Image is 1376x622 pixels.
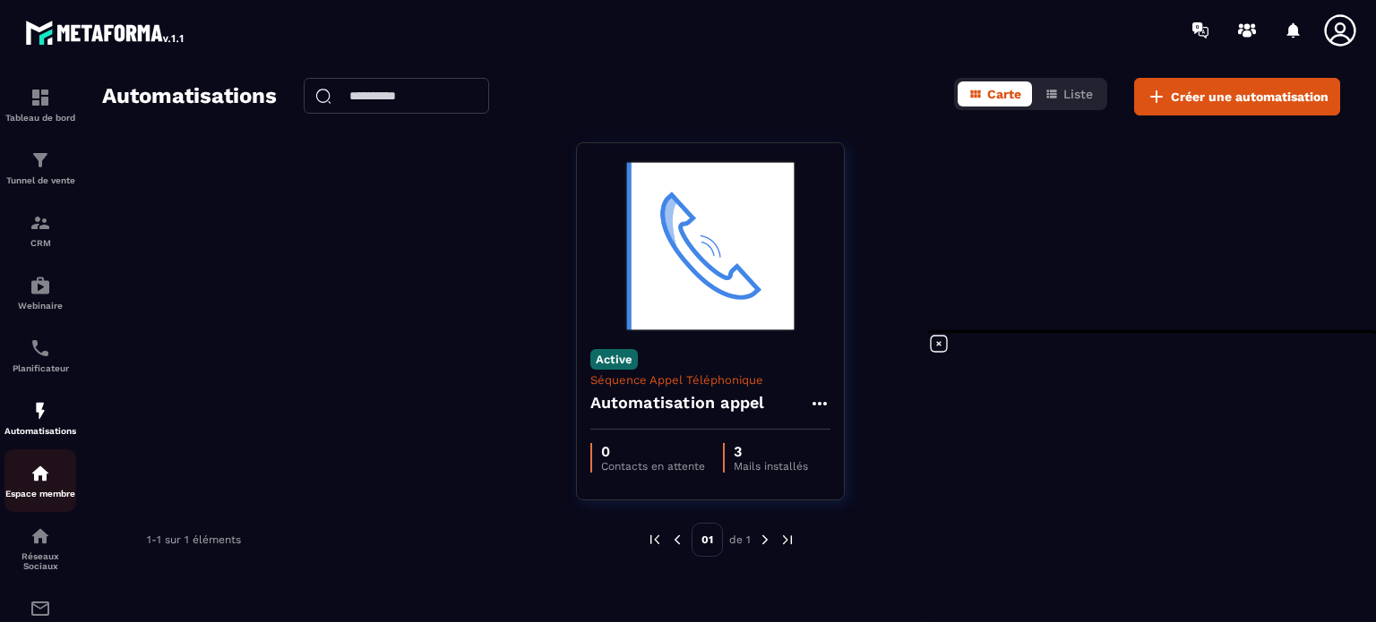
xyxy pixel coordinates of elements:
button: Créer une automatisation [1134,78,1340,115]
img: automations [30,463,51,484]
img: automation-background [590,157,830,336]
p: Contacts en attente [601,460,705,473]
img: email [30,598,51,619]
p: 3 [734,443,808,460]
p: Webinaire [4,301,76,311]
img: prev [647,532,663,548]
img: formation [30,149,51,171]
img: automations [30,400,51,422]
p: Tunnel de vente [4,175,76,185]
p: de 1 [729,533,751,547]
a: automationsautomationsAutomatisations [4,387,76,449]
a: automationsautomationsWebinaire [4,261,76,324]
p: 01 [692,523,723,557]
p: Tableau de bord [4,113,76,123]
h4: Automatisation appel [590,390,765,415]
p: Réseaux Sociaux [4,551,76,571]
a: schedulerschedulerPlanificateur [4,324,76,387]
p: Planificateur [4,363,76,373]
img: next [757,532,773,548]
img: formation [30,87,51,108]
p: 1-1 sur 1 éléments [147,533,241,546]
span: Liste [1063,87,1093,101]
a: formationformationCRM [4,199,76,261]
img: scheduler [30,337,51,359]
a: social-networksocial-networkRéseaux Sociaux [4,512,76,584]
img: social-network [30,525,51,547]
img: logo [25,16,186,48]
span: Créer une automatisation [1171,88,1329,106]
button: Carte [958,81,1032,107]
p: Active [590,349,638,370]
h2: Automatisations [102,78,277,115]
img: next [779,532,795,548]
p: Séquence Appel Téléphonique [590,373,830,387]
a: formationformationTableau de bord [4,73,76,136]
img: formation [30,212,51,234]
span: Carte [987,87,1021,101]
p: CRM [4,238,76,248]
a: automationsautomationsEspace membre [4,449,76,512]
img: prev [669,532,685,548]
img: automations [30,275,51,296]
a: formationformationTunnel de vente [4,136,76,199]
p: Espace membre [4,489,76,498]
p: Automatisations [4,426,76,436]
button: Liste [1034,81,1104,107]
p: Mails installés [734,460,808,473]
p: 0 [601,443,705,460]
